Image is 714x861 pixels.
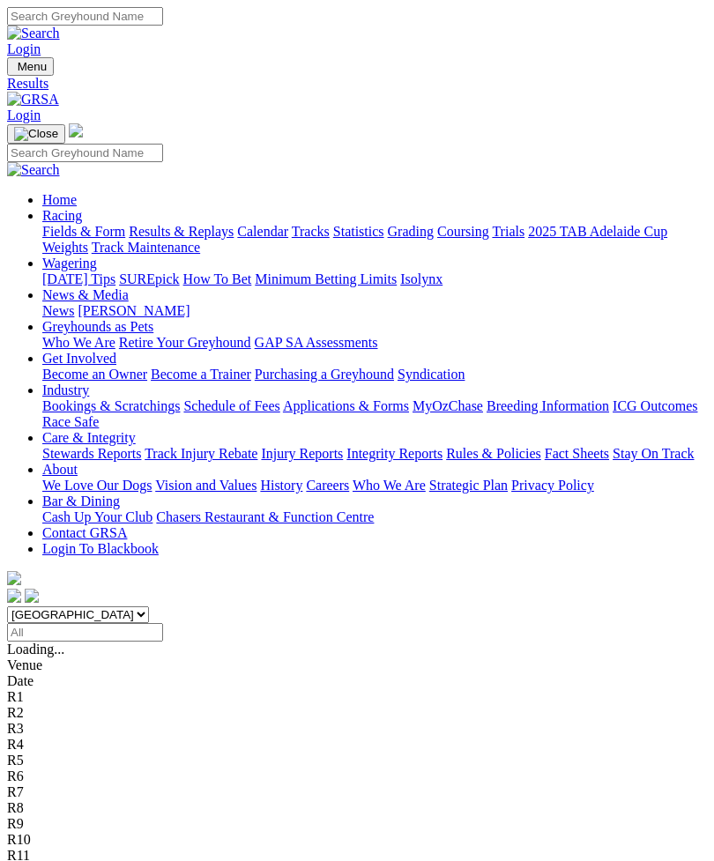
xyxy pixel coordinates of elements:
a: Grading [388,224,434,239]
a: Results & Replays [129,224,234,239]
div: R9 [7,816,707,832]
img: Search [7,26,60,41]
div: Care & Integrity [42,446,707,462]
a: Login [7,108,41,122]
a: Who We Are [42,335,115,350]
a: ICG Outcomes [613,398,697,413]
a: Careers [306,478,349,493]
div: Bar & Dining [42,509,707,525]
a: How To Bet [183,271,252,286]
a: MyOzChase [413,398,483,413]
a: Who We Are [353,478,426,493]
a: Vision and Values [155,478,257,493]
div: Date [7,673,707,689]
a: Login [7,41,41,56]
a: Bookings & Scratchings [42,398,180,413]
a: Home [42,192,77,207]
a: SUREpick [119,271,179,286]
a: [PERSON_NAME] [78,303,190,318]
div: R2 [7,705,707,721]
div: About [42,478,707,494]
div: R7 [7,784,707,800]
a: Coursing [437,224,489,239]
img: Close [14,127,58,141]
a: Cash Up Your Club [42,509,152,524]
a: Stewards Reports [42,446,141,461]
div: R4 [7,737,707,753]
a: We Love Our Dogs [42,478,152,493]
img: facebook.svg [7,589,21,603]
div: Wagering [42,271,707,287]
a: Privacy Policy [511,478,594,493]
input: Search [7,7,163,26]
div: Racing [42,224,707,256]
a: Greyhounds as Pets [42,319,153,334]
a: Results [7,76,707,92]
a: Minimum Betting Limits [255,271,397,286]
a: Weights [42,240,88,255]
a: News [42,303,74,318]
img: GRSA [7,92,59,108]
div: Industry [42,398,707,430]
a: Chasers Restaurant & Function Centre [156,509,374,524]
button: Toggle navigation [7,124,65,144]
a: Fields & Form [42,224,125,239]
a: Calendar [237,224,288,239]
a: GAP SA Assessments [255,335,378,350]
div: R6 [7,768,707,784]
img: twitter.svg [25,589,39,603]
a: Retire Your Greyhound [119,335,251,350]
div: Greyhounds as Pets [42,335,707,351]
a: Track Maintenance [92,240,200,255]
div: R1 [7,689,707,705]
img: Search [7,162,60,178]
a: Rules & Policies [446,446,541,461]
a: Integrity Reports [346,446,443,461]
button: Toggle navigation [7,57,54,76]
a: About [42,462,78,477]
a: Become an Owner [42,367,147,382]
img: logo-grsa-white.png [7,571,21,585]
a: Industry [42,382,89,397]
a: Become a Trainer [151,367,251,382]
a: Statistics [333,224,384,239]
input: Select date [7,623,163,642]
a: Isolynx [400,271,443,286]
a: Schedule of Fees [183,398,279,413]
div: R5 [7,753,707,768]
a: News & Media [42,287,129,302]
a: 2025 TAB Adelaide Cup [528,224,667,239]
a: Contact GRSA [42,525,127,540]
a: Racing [42,208,82,223]
a: Login To Blackbook [42,541,159,556]
div: R10 [7,832,707,848]
a: Wagering [42,256,97,271]
a: Stay On Track [613,446,694,461]
a: Injury Reports [261,446,343,461]
a: Race Safe [42,414,99,429]
a: Applications & Forms [283,398,409,413]
a: Tracks [292,224,330,239]
a: History [260,478,302,493]
img: logo-grsa-white.png [69,123,83,137]
span: Loading... [7,642,64,657]
div: News & Media [42,303,707,319]
input: Search [7,144,163,162]
a: Trials [492,224,524,239]
a: Bar & Dining [42,494,120,508]
a: Track Injury Rebate [145,446,257,461]
a: Purchasing a Greyhound [255,367,394,382]
div: Get Involved [42,367,707,382]
a: Care & Integrity [42,430,136,445]
div: R8 [7,800,707,816]
a: Syndication [398,367,465,382]
a: Fact Sheets [545,446,609,461]
div: Venue [7,657,707,673]
a: Strategic Plan [429,478,508,493]
a: [DATE] Tips [42,271,115,286]
a: Breeding Information [487,398,609,413]
div: R3 [7,721,707,737]
a: Get Involved [42,351,116,366]
span: Menu [18,60,47,73]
